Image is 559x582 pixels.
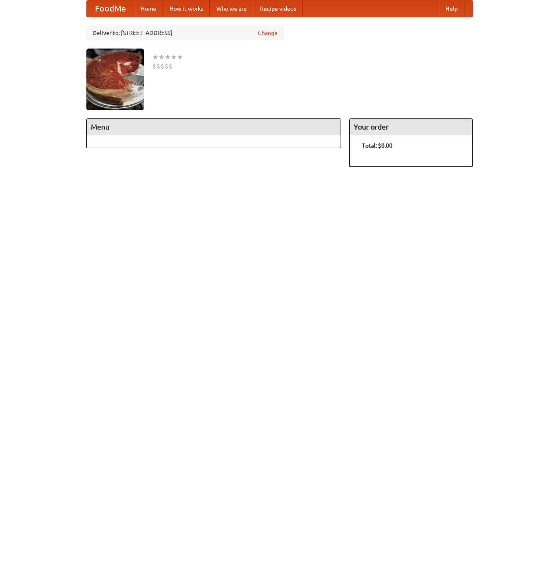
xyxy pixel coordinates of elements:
li: $ [169,62,173,71]
li: ★ [158,53,165,62]
li: $ [156,62,160,71]
li: ★ [165,53,171,62]
li: ★ [171,53,177,62]
li: $ [152,62,156,71]
h4: Menu [87,119,341,135]
a: Recipe videos [253,0,303,17]
li: ★ [177,53,183,62]
a: FoodMe [87,0,134,17]
img: angular.jpg [86,49,144,110]
a: Change [258,29,278,37]
a: How it works [163,0,210,17]
a: Home [134,0,163,17]
li: $ [165,62,169,71]
a: Who we are [210,0,253,17]
div: Deliver to: [STREET_ADDRESS] [86,26,284,40]
li: $ [160,62,165,71]
a: Help [439,0,464,17]
li: ★ [152,53,158,62]
b: Total: $0.00 [362,142,392,149]
h4: Your order [350,119,472,135]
